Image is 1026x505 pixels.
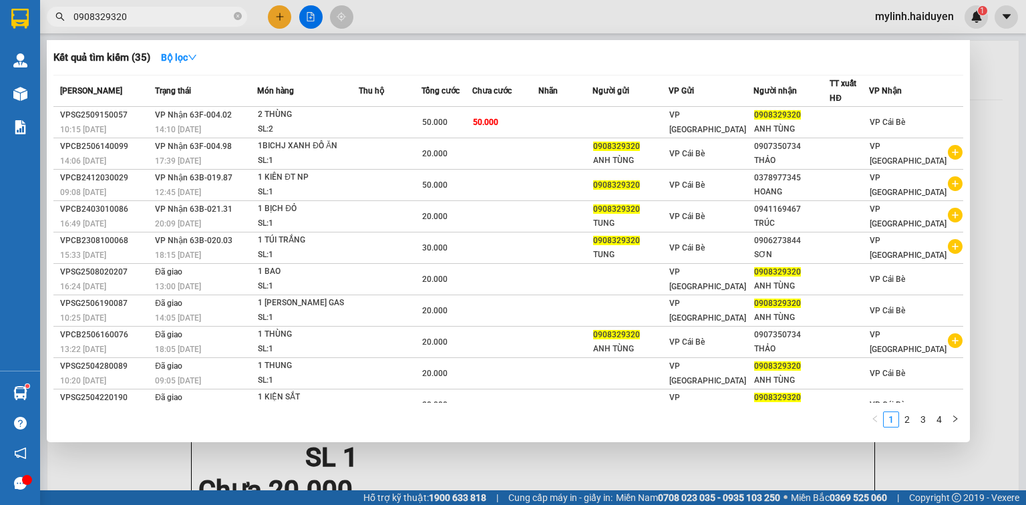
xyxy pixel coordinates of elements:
div: SL: 1 [258,185,358,200]
span: 20.000 [422,212,448,221]
strong: Bộ lọc [161,52,197,63]
span: VP Cái Bè [870,400,905,409]
span: Tổng cước [421,86,460,96]
div: TUNG [593,248,668,262]
span: 15:33 [DATE] [60,250,106,260]
div: 0906273844 [754,234,829,248]
div: ANH TÙNG [754,311,829,325]
span: 20:09 [DATE] [155,219,201,228]
span: VP Nhận 63F-004.98 [155,142,232,151]
div: SL: 1 [258,373,358,388]
a: 1 [884,412,898,427]
input: Tìm tên, số ĐT hoặc mã đơn [73,9,231,24]
div: 1 KIỆN SẮT [258,390,358,405]
div: 0941169467 [754,202,829,216]
span: [PERSON_NAME] [60,86,122,96]
span: message [14,477,27,490]
span: VP Cái Bè [870,275,905,284]
span: 09:08 [DATE] [60,188,106,197]
div: VPSG2506190087 [60,297,151,311]
div: SL: 1 [258,248,358,263]
span: plus-circle [948,208,963,222]
li: 2 [899,411,915,428]
span: 0908329320 [593,180,640,190]
span: right [951,415,959,423]
span: VP [GEOGRAPHIC_DATA] [870,173,947,197]
span: 18:05 [DATE] [155,345,201,354]
span: 20.000 [422,369,448,378]
div: 1BICHJ XANH ĐỒ ĂN [258,139,358,154]
img: warehouse-icon [13,386,27,400]
span: VP [GEOGRAPHIC_DATA] [870,236,947,260]
div: THẢO [754,154,829,168]
span: 20.000 [422,400,448,409]
a: 4 [932,412,947,427]
div: ANH TÙNG [593,154,668,168]
span: VP Nhận 63B-021.31 [155,204,232,214]
span: VP [GEOGRAPHIC_DATA] [669,267,746,291]
div: HOANG [754,185,829,199]
span: VP Nhận 63F-004.02 [155,110,232,120]
span: 0908329320 [593,204,640,214]
div: 1 THÙNG [258,327,358,342]
span: VP Nhận [869,86,902,96]
span: left [871,415,879,423]
span: 14:10 [DATE] [155,125,201,134]
button: Bộ lọcdown [150,47,208,68]
span: Đã giao [155,361,182,371]
a: 2 [900,412,914,427]
span: Đã giao [155,393,182,402]
span: VP [GEOGRAPHIC_DATA] [669,110,746,134]
div: VPSG2508020207 [60,265,151,279]
span: VP [GEOGRAPHIC_DATA] [870,330,947,354]
img: warehouse-icon [13,87,27,101]
div: 1 THUNG [258,359,358,373]
span: 16:24 [DATE] [60,282,106,291]
span: Người gửi [592,86,629,96]
span: 0908329320 [754,110,801,120]
div: SL: 1 [258,311,358,325]
span: 20.000 [422,306,448,315]
span: 0908329320 [754,299,801,308]
span: VP [GEOGRAPHIC_DATA] [870,142,947,166]
span: 0908329320 [754,393,801,402]
span: VP Nhận 63B-019.87 [155,173,232,182]
span: VP Cái Bè [669,149,705,158]
span: 17:39 [DATE] [155,156,201,166]
div: 0378977345 [754,171,829,185]
button: left [867,411,883,428]
img: solution-icon [13,120,27,134]
span: VP Cái Bè [870,118,905,127]
span: VP Cái Bè [669,180,705,190]
div: 1 BỊCH ĐỎ [258,202,358,216]
span: 20.000 [422,275,448,284]
span: plus-circle [948,176,963,191]
span: 30.000 [422,243,448,252]
span: 20.000 [422,149,448,158]
img: logo-vxr [11,9,29,29]
span: 0908329320 [754,361,801,371]
div: 1 TÚI TRẮNG [258,233,358,248]
span: VP Cái Bè [669,243,705,252]
span: plus-circle [948,145,963,160]
div: SL: 1 [258,216,358,231]
div: SL: 2 [258,122,358,137]
span: search [55,12,65,21]
div: ANH TÙNG [754,122,829,136]
div: THẢO [754,342,829,356]
span: VP [GEOGRAPHIC_DATA] [669,393,746,417]
span: 50.000 [422,118,448,127]
div: 0907350734 [754,140,829,154]
li: Previous Page [867,411,883,428]
span: 10:15 [DATE] [60,125,106,134]
span: notification [14,447,27,460]
span: 10:25 [DATE] [60,313,106,323]
span: 0908329320 [754,267,801,277]
div: ANH TÙNG [754,279,829,293]
div: 2 THÙNG [258,108,358,122]
div: SL: 1 [258,154,358,168]
span: 0908329320 [593,142,640,151]
span: VP [GEOGRAPHIC_DATA] [669,361,746,385]
div: 1 BAO [258,265,358,279]
a: 3 [916,412,930,427]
